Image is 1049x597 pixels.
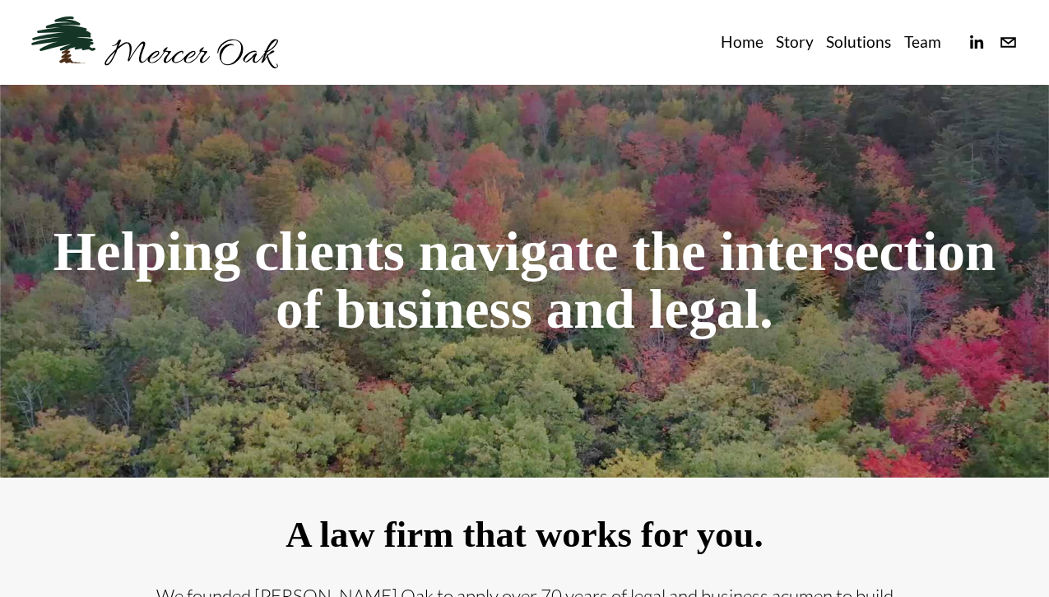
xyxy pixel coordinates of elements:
h2: A law firm that works for you. [155,515,894,556]
a: info@merceroaklaw.com [999,33,1018,52]
a: Team [904,29,941,56]
h1: Helping clients navigate the intersection of business and legal. [31,223,1018,339]
a: linkedin-unauth [967,33,986,52]
a: Story [776,29,814,56]
a: Home [721,29,764,56]
a: Solutions [826,29,891,56]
